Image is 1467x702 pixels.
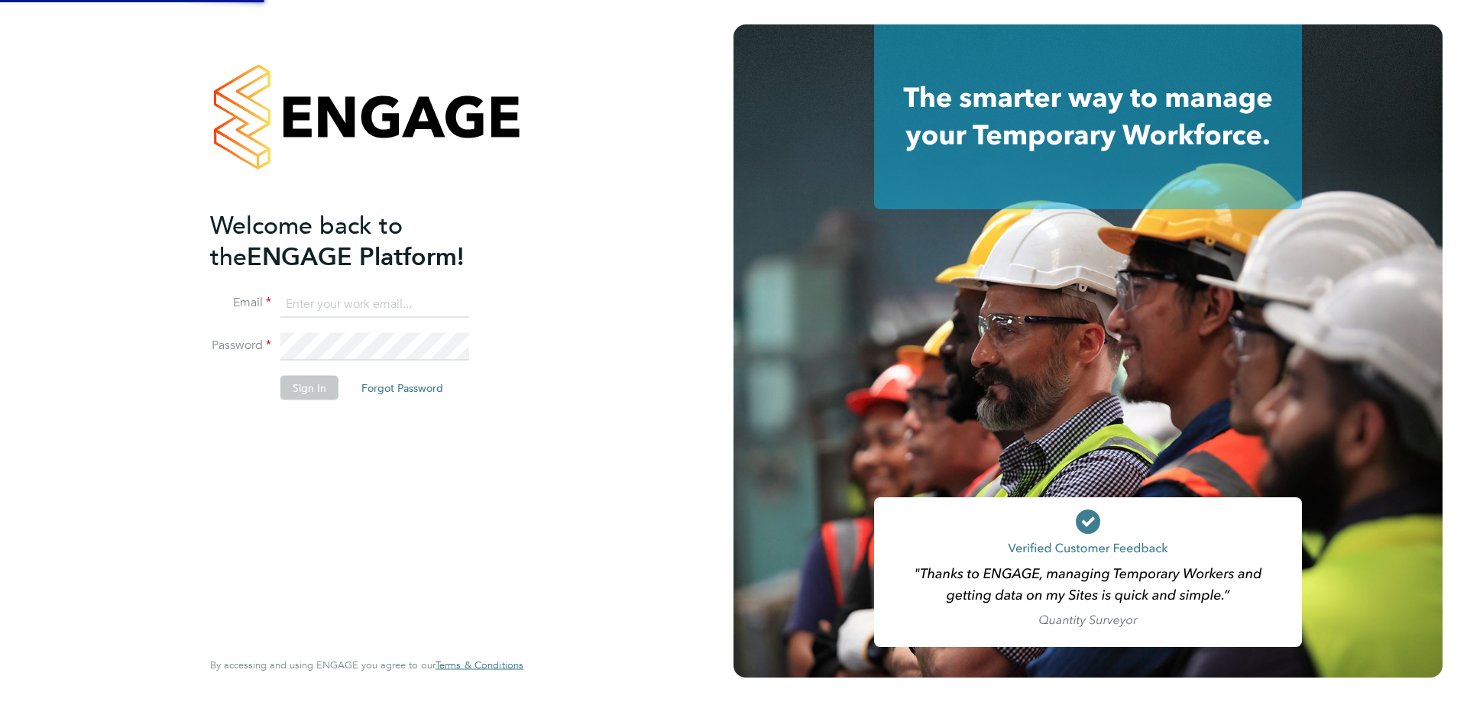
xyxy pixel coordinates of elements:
a: Terms & Conditions [436,659,523,671]
h2: ENGAGE Platform! [210,209,508,272]
input: Enter your work email... [280,290,469,318]
span: Welcome back to the [210,210,403,271]
span: By accessing and using ENGAGE you agree to our [210,658,523,671]
label: Email [210,295,271,311]
label: Password [210,338,271,354]
button: Forgot Password [349,376,455,400]
button: Sign In [280,376,338,400]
